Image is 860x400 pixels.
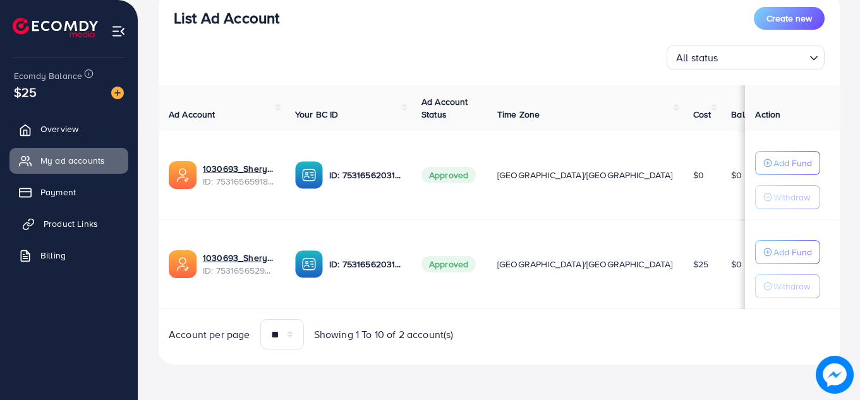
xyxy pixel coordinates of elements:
[169,108,215,121] span: Ad Account
[9,148,128,173] a: My ad accounts
[693,108,712,121] span: Cost
[169,250,197,278] img: ic-ads-acc.e4c84228.svg
[816,356,854,394] img: image
[674,49,721,67] span: All status
[9,243,128,268] a: Billing
[203,162,275,188] div: <span class='underline'>1030693_Shery bhai_1753600469505</span></br>7531656591800729616
[755,108,780,121] span: Action
[755,240,820,264] button: Add Fund
[169,161,197,189] img: ic-ads-acc.e4c84228.svg
[40,249,66,262] span: Billing
[203,252,275,277] div: <span class='underline'>1030693_Shery bhai_1753600448826</span></br>7531656529943363601
[40,186,76,198] span: Payment
[755,185,820,209] button: Withdraw
[9,179,128,205] a: Payment
[295,250,323,278] img: ic-ba-acc.ded83a64.svg
[14,83,37,101] span: $25
[693,258,708,270] span: $25
[773,279,810,294] p: Withdraw
[9,211,128,236] a: Product Links
[203,252,275,264] a: 1030693_Shery bhai_1753600448826
[295,108,339,121] span: Your BC ID
[203,264,275,277] span: ID: 7531656529943363601
[722,46,804,67] input: Search for option
[314,327,454,342] span: Showing 1 To 10 of 2 account(s)
[44,217,98,230] span: Product Links
[754,7,825,30] button: Create new
[329,257,401,272] p: ID: 7531656203128963089
[497,169,673,181] span: [GEOGRAPHIC_DATA]/[GEOGRAPHIC_DATA]
[497,258,673,270] span: [GEOGRAPHIC_DATA]/[GEOGRAPHIC_DATA]
[773,155,812,171] p: Add Fund
[421,167,476,183] span: Approved
[766,12,812,25] span: Create new
[111,87,124,99] img: image
[13,18,98,37] img: logo
[40,154,105,167] span: My ad accounts
[731,169,742,181] span: $0
[667,45,825,70] div: Search for option
[731,108,765,121] span: Balance
[693,169,704,181] span: $0
[174,9,279,27] h3: List Ad Account
[111,24,126,39] img: menu
[40,123,78,135] span: Overview
[731,258,742,270] span: $0
[9,116,128,142] a: Overview
[755,151,820,175] button: Add Fund
[773,245,812,260] p: Add Fund
[421,256,476,272] span: Approved
[169,327,250,342] span: Account per page
[329,167,401,183] p: ID: 7531656203128963089
[755,274,820,298] button: Withdraw
[295,161,323,189] img: ic-ba-acc.ded83a64.svg
[203,175,275,188] span: ID: 7531656591800729616
[14,70,82,82] span: Ecomdy Balance
[773,190,810,205] p: Withdraw
[497,108,540,121] span: Time Zone
[203,162,275,175] a: 1030693_Shery bhai_1753600469505
[421,95,468,121] span: Ad Account Status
